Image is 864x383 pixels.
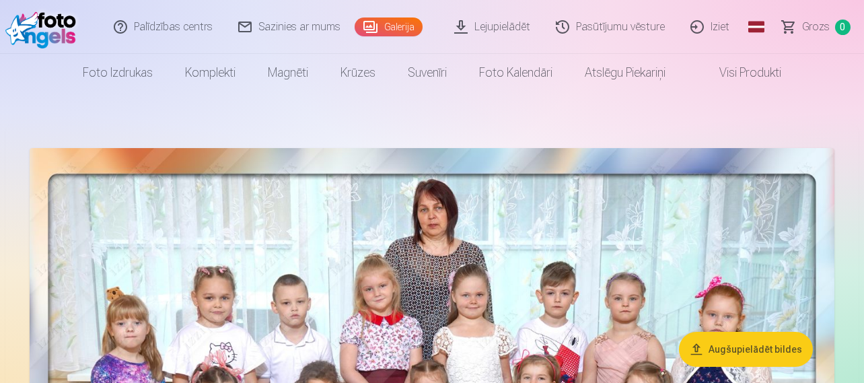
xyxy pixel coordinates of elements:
[463,54,569,92] a: Foto kalendāri
[355,18,423,36] a: Galerija
[324,54,392,92] a: Krūzes
[682,54,797,92] a: Visi produkti
[5,5,83,48] img: /fa1
[392,54,463,92] a: Suvenīri
[67,54,169,92] a: Foto izdrukas
[252,54,324,92] a: Magnēti
[679,332,813,367] button: Augšupielādēt bildes
[835,20,851,35] span: 0
[169,54,252,92] a: Komplekti
[569,54,682,92] a: Atslēgu piekariņi
[802,19,830,35] span: Grozs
